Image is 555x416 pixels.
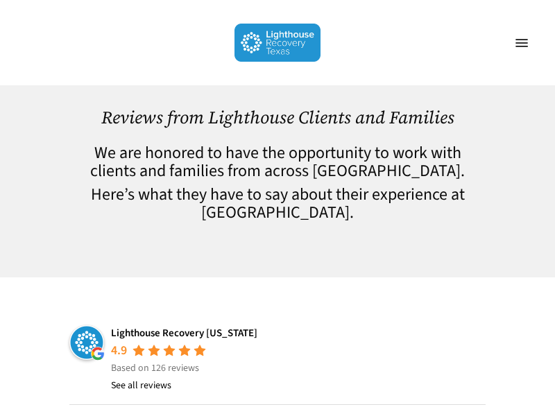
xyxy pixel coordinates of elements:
span: Based on 126 reviews [111,361,199,375]
h1: Reviews from Lighthouse Clients and Families [69,107,486,128]
a: Navigation Menu [508,36,536,50]
h4: Here’s what they have to say about their experience at [GEOGRAPHIC_DATA]. [69,186,486,222]
div: 4.9 [111,343,127,359]
img: Lighthouse Recovery Texas [69,325,104,360]
a: Lighthouse Recovery [US_STATE] [111,326,257,340]
a: See all reviews [111,377,171,394]
h4: We are honored to have the opportunity to work with clients and families from across [GEOGRAPHIC_... [69,144,486,180]
img: Lighthouse Recovery Texas [234,24,321,62]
